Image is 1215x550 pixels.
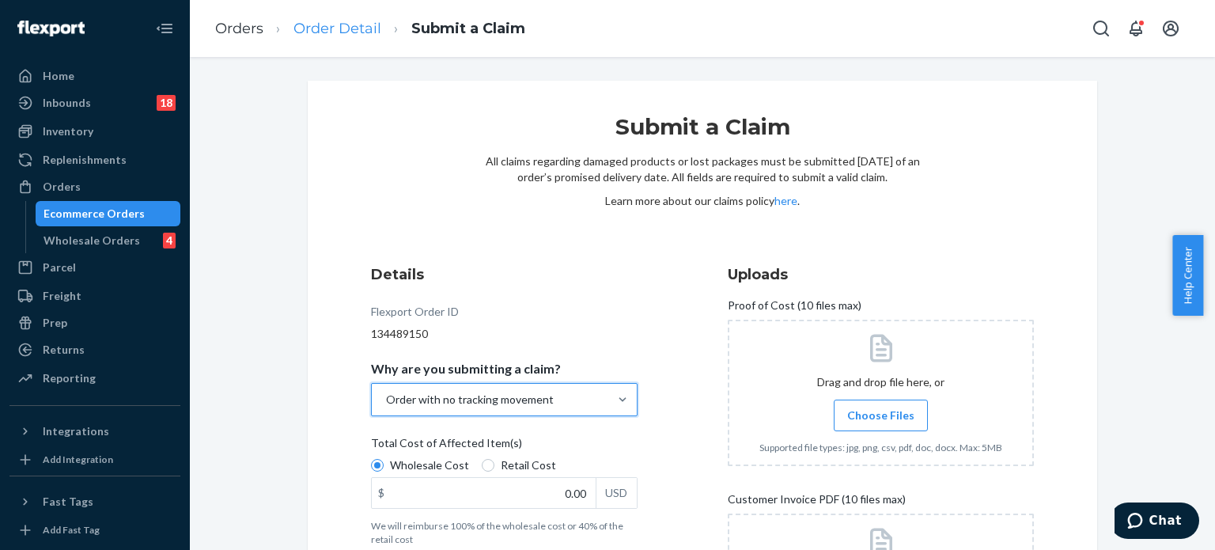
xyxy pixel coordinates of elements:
div: Inventory [43,123,93,139]
input: Retail Cost [482,459,494,472]
div: Flexport Order ID [371,304,459,326]
p: We will reimburse 100% of the wholesale cost or 40% of the retail cost [371,519,638,546]
a: Order Detail [293,20,381,37]
div: $ [372,478,391,508]
div: Integrations [43,423,109,439]
div: USD [596,478,637,508]
button: Close Navigation [149,13,180,44]
a: Replenishments [9,147,180,173]
p: All claims regarding damaged products or lost packages must be submitted [DATE] of an order’s pro... [485,154,920,185]
div: Orders [43,179,81,195]
button: Open account menu [1155,13,1187,44]
div: Returns [43,342,85,358]
iframe: Opens a widget where you can chat to one of our agents [1115,503,1199,542]
div: Wholesale Orders [44,233,140,248]
a: Inventory [9,119,180,144]
span: Choose Files [847,408,914,423]
div: Fast Tags [43,494,93,510]
p: Learn more about our claims policy . [485,193,920,209]
div: 18 [157,95,176,111]
a: Parcel [9,255,180,280]
a: Ecommerce Orders [36,201,181,226]
h1: Submit a Claim [485,112,920,154]
div: Ecommerce Orders [44,206,145,222]
button: Open Search Box [1085,13,1117,44]
div: Parcel [43,260,76,275]
div: Add Fast Tag [43,523,100,537]
div: Prep [43,315,67,331]
a: Submit a Claim [411,20,525,37]
span: Proof of Cost (10 files max) [728,298,861,320]
p: Why are you submitting a claim? [371,361,561,377]
h3: Uploads [728,264,1034,285]
button: Fast Tags [9,489,180,514]
div: Replenishments [43,152,127,168]
a: Prep [9,310,180,336]
a: Wholesale Orders4 [36,228,181,253]
span: Total Cost of Affected Item(s) [371,435,522,457]
span: Customer Invoice PDF (10 files max) [728,491,906,514]
a: Returns [9,337,180,362]
button: Help Center [1172,235,1203,316]
button: Integrations [9,419,180,444]
div: Add Integration [43,453,113,466]
div: Home [43,68,74,84]
span: Retail Cost [501,457,556,473]
img: Flexport logo [17,21,85,36]
div: Order with no tracking movement [386,392,554,408]
div: Inbounds [43,95,91,111]
ol: breadcrumbs [202,6,538,52]
button: Open notifications [1120,13,1152,44]
a: here [774,194,797,207]
div: Reporting [43,370,96,386]
a: Home [9,63,180,89]
h3: Details [371,264,638,285]
a: Freight [9,283,180,309]
div: Freight [43,288,81,304]
a: Inbounds18 [9,90,180,116]
input: $USD [372,478,596,508]
div: 134489150 [371,326,638,342]
input: Wholesale Cost [371,459,384,472]
a: Reporting [9,366,180,391]
a: Orders [9,174,180,199]
span: Wholesale Cost [390,457,469,473]
div: 4 [163,233,176,248]
a: Add Fast Tag [9,521,180,540]
a: Add Integration [9,450,180,469]
a: Orders [215,20,263,37]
